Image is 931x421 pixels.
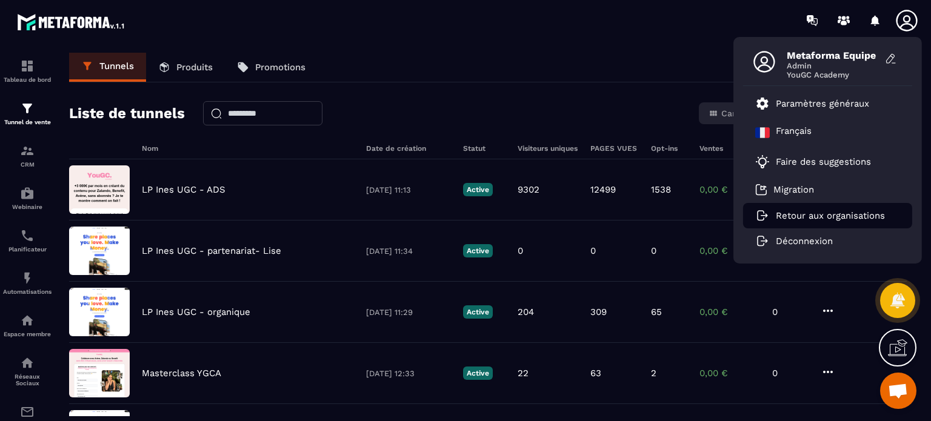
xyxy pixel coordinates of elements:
[3,204,52,210] p: Webinaire
[776,125,812,140] p: Français
[69,53,146,82] a: Tunnels
[3,304,52,346] a: automationsautomationsEspace membre
[590,144,639,153] h6: PAGES VUES
[20,101,35,116] img: formation
[3,50,52,92] a: formationformationTableau de bord
[518,144,578,153] h6: Visiteurs uniques
[699,184,760,195] p: 0,00 €
[366,144,451,153] h6: Date de création
[69,101,185,125] h2: Liste de tunnels
[142,144,354,153] h6: Nom
[755,154,885,169] a: Faire des suggestions
[880,373,916,409] a: Ouvrir le chat
[651,368,656,379] p: 2
[463,305,493,319] p: Active
[146,53,225,82] a: Produits
[772,307,809,317] p: 0
[518,184,539,195] p: 9302
[463,183,493,196] p: Active
[776,236,833,247] p: Déconnexion
[176,62,213,73] p: Produits
[787,50,878,61] span: Metaforma Equipe
[3,161,52,168] p: CRM
[590,184,616,195] p: 12499
[69,349,130,397] img: image
[755,184,814,196] a: Migration
[99,61,134,71] p: Tunnels
[20,405,35,419] img: email
[701,105,752,122] button: Carte
[3,219,52,262] a: schedulerschedulerPlanificateur
[590,245,596,256] p: 0
[142,184,225,195] p: LP Ines UGC - ADS
[772,368,809,379] p: 0
[518,307,534,317] p: 204
[773,184,814,195] p: Migration
[20,313,35,328] img: automations
[69,288,130,336] img: image
[699,144,760,153] h6: Ventes
[518,245,523,256] p: 0
[17,11,126,33] img: logo
[3,119,52,125] p: Tunnel de vente
[69,227,130,275] img: image
[518,368,529,379] p: 22
[3,76,52,83] p: Tableau de bord
[3,288,52,295] p: Automatisations
[3,262,52,304] a: automationsautomationsAutomatisations
[20,186,35,201] img: automations
[651,144,687,153] h6: Opt-ins
[142,368,221,379] p: Masterclass YGCA
[3,177,52,219] a: automationsautomationsWebinaire
[3,246,52,253] p: Planificateur
[20,228,35,243] img: scheduler
[463,144,506,153] h6: Statut
[590,368,601,379] p: 63
[225,53,318,82] a: Promotions
[699,307,760,317] p: 0,00 €
[20,59,35,73] img: formation
[463,366,493,380] p: Active
[755,210,885,221] a: Retour aux organisations
[776,156,871,167] p: Faire des suggestions
[366,185,451,194] p: [DATE] 11:13
[776,98,869,109] p: Paramètres généraux
[463,244,493,257] p: Active
[651,245,656,256] p: 0
[142,245,281,256] p: LP Ines UGC - partenariat- Lise
[651,184,671,195] p: 1538
[699,245,760,256] p: 0,00 €
[787,61,878,70] span: Admin
[651,307,662,317] p: 65
[142,307,250,317] p: LP Ines UGC - organique
[69,165,130,214] img: image
[20,271,35,285] img: automations
[3,134,52,177] a: formationformationCRM
[3,373,52,386] p: Réseaux Sociaux
[3,92,52,134] a: formationformationTunnel de vente
[699,368,760,379] p: 0,00 €
[3,331,52,337] p: Espace membre
[366,369,451,378] p: [DATE] 12:33
[755,96,869,111] a: Paramètres généraux
[366,308,451,317] p: [DATE] 11:29
[255,62,305,73] p: Promotions
[20,144,35,158] img: formation
[787,70,878,79] span: YouGC Academy
[776,210,885,221] p: Retour aux organisations
[590,307,607,317] p: 309
[3,346,52,396] a: social-networksocial-networkRéseaux Sociaux
[721,108,744,118] span: Carte
[366,247,451,256] p: [DATE] 11:34
[20,356,35,370] img: social-network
